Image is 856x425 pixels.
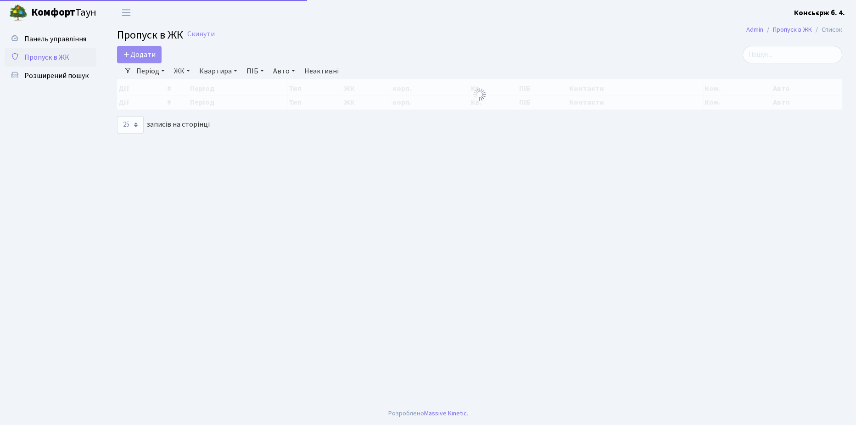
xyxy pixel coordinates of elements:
[117,27,183,43] span: Пропуск в ЖК
[243,63,268,79] a: ПІБ
[9,4,28,22] img: logo.png
[773,25,812,34] a: Пропуск в ЖК
[115,5,138,20] button: Переключити навігацію
[170,63,194,79] a: ЖК
[269,63,299,79] a: Авто
[196,63,241,79] a: Квартира
[388,408,468,419] div: Розроблено .
[746,25,763,34] a: Admin
[117,116,210,134] label: записів на сторінці
[24,71,89,81] span: Розширений пошук
[733,20,856,39] nav: breadcrumb
[5,67,96,85] a: Розширений пошук
[5,48,96,67] a: Пропуск в ЖК
[794,7,845,18] a: Консьєрж б. 4.
[472,87,487,102] img: Обробка...
[31,5,96,21] span: Таун
[24,52,69,62] span: Пропуск в ЖК
[117,46,162,63] a: Додати
[187,30,215,39] a: Скинути
[133,63,168,79] a: Період
[123,50,156,60] span: Додати
[301,63,342,79] a: Неактивні
[424,408,467,418] a: Massive Kinetic
[743,46,842,63] input: Пошук...
[794,8,845,18] b: Консьєрж б. 4.
[117,116,144,134] select: записів на сторінці
[24,34,86,44] span: Панель управління
[812,25,842,35] li: Список
[5,30,96,48] a: Панель управління
[31,5,75,20] b: Комфорт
